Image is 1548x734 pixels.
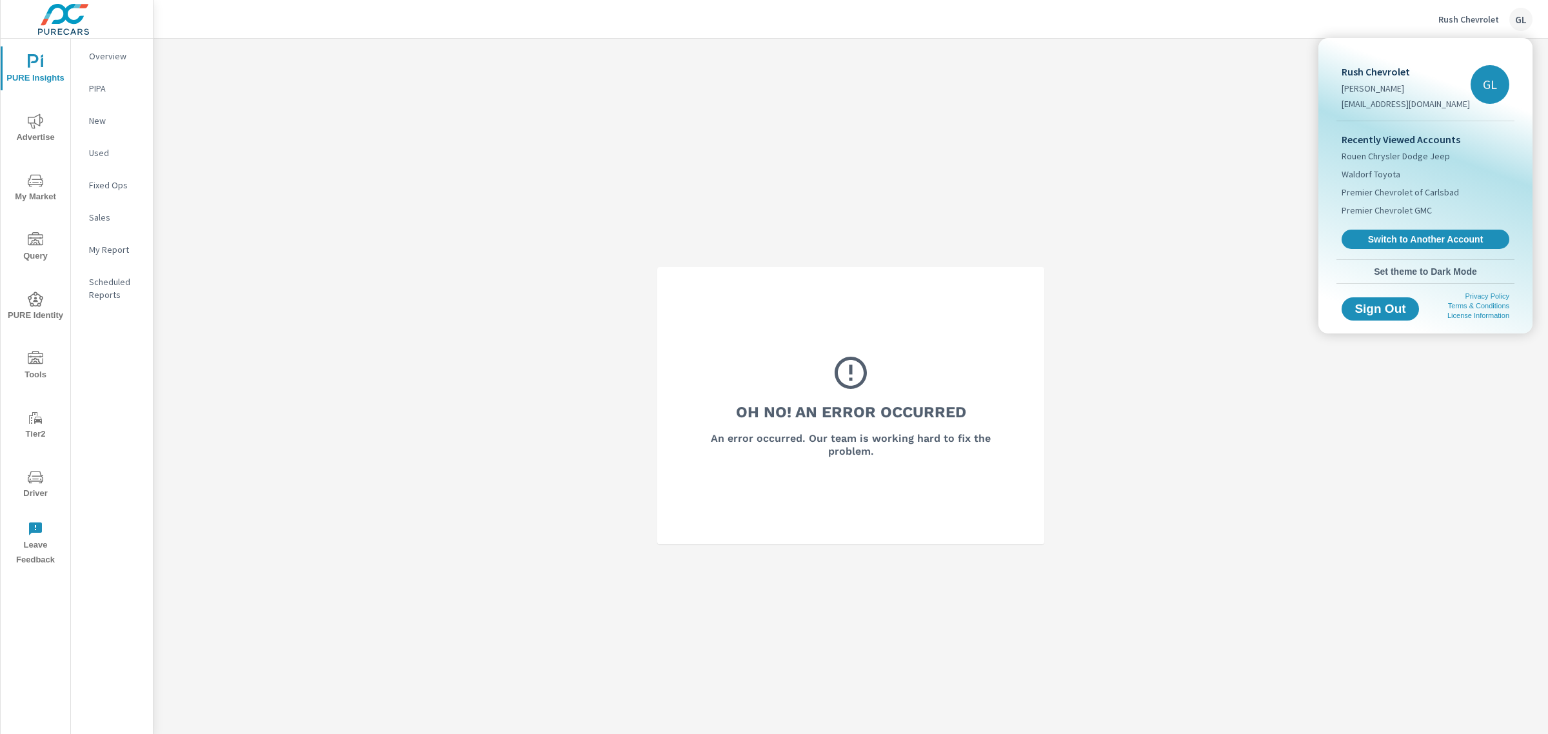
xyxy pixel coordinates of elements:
[1349,233,1502,245] span: Switch to Another Account
[1342,297,1419,321] button: Sign Out
[1342,150,1450,163] span: Rouen Chrysler Dodge Jeep
[1447,312,1509,319] a: License Information
[1465,292,1509,300] a: Privacy Policy
[1352,303,1409,315] span: Sign Out
[1342,204,1432,217] span: Premier Chevrolet GMC
[1342,97,1470,110] p: [EMAIL_ADDRESS][DOMAIN_NAME]
[1342,82,1470,95] p: [PERSON_NAME]
[1342,266,1509,277] span: Set theme to Dark Mode
[1471,65,1509,104] div: GL
[1342,132,1509,147] p: Recently Viewed Accounts
[1342,186,1459,199] span: Premier Chevrolet of Carlsbad
[1342,168,1400,181] span: Waldorf Toyota
[1342,230,1509,249] a: Switch to Another Account
[1342,64,1470,79] p: Rush Chevrolet
[1448,302,1509,310] a: Terms & Conditions
[1336,260,1514,283] button: Set theme to Dark Mode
